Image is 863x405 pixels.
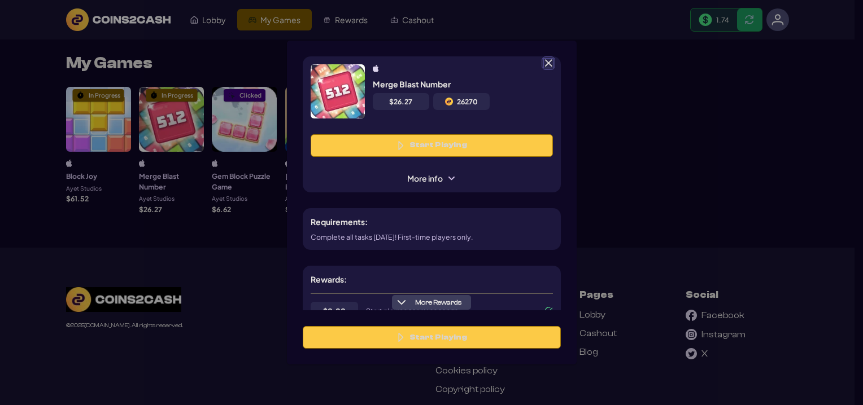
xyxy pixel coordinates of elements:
[303,326,561,349] button: Start Playing
[373,79,451,89] h5: Merge Blast Number
[457,97,478,106] span: 26270
[399,173,464,184] span: More info
[389,97,412,106] span: $ 26.27
[311,274,347,285] h5: Rewards:
[366,306,458,315] span: Start playing for 30 seconds
[323,306,346,316] span: $ 0.00
[392,295,471,310] button: More Rewards
[311,216,368,228] h5: Requirements:
[411,298,466,307] span: More Rewards
[311,232,473,242] p: Complete all tasks [DATE]! First-time players only.
[311,64,365,118] img: Offer
[311,134,553,157] button: Start Playing
[373,65,379,72] img: ios
[445,98,453,105] img: C2C icon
